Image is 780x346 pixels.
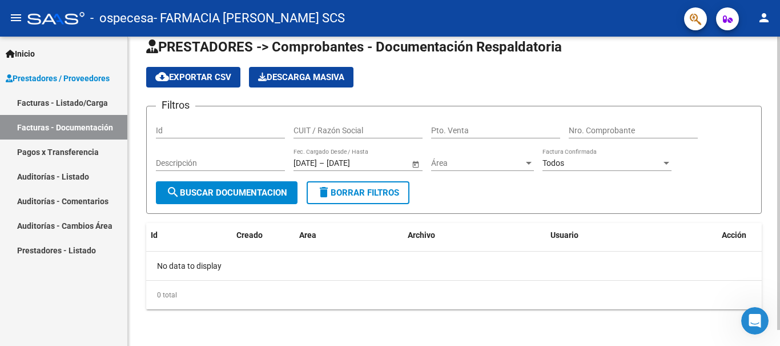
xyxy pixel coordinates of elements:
[150,269,192,277] span: Mensajes
[317,188,399,198] span: Borrar Filtros
[114,241,228,287] button: Mensajes
[156,181,297,204] button: Buscar Documentacion
[6,72,110,85] span: Prestadores / Proveedores
[6,47,35,60] span: Inicio
[542,158,564,168] span: Todos
[722,230,746,240] span: Acción
[146,39,562,55] span: PRESTADORES -> Comprobantes - Documentación Respaldatoria
[295,223,403,248] datatable-header-cell: Area
[166,188,287,198] span: Buscar Documentacion
[307,181,409,204] button: Borrar Filtros
[249,67,353,88] app-download-masive: Descarga masiva de comprobantes (adjuntos)
[146,223,192,248] datatable-header-cell: Id
[717,223,774,248] datatable-header-cell: Acción
[9,11,23,25] mat-icon: menu
[403,223,546,248] datatable-header-cell: Archivo
[408,230,435,240] span: Archivo
[146,252,762,280] div: No data to display
[249,67,353,88] button: Descarga Masiva
[27,157,202,169] span: Los mensajes del equipo se mostrarán aquí
[546,223,717,248] datatable-header-cell: Usuario
[65,132,163,146] h2: No hay mensajes
[166,185,180,199] mat-icon: search
[155,72,231,82] span: Exportar CSV
[409,158,421,170] button: Open calendar
[319,158,324,168] span: –
[293,158,317,168] input: Fecha inicio
[156,97,195,113] h3: Filtros
[151,230,158,240] span: Id
[146,67,240,88] button: Exportar CSV
[86,5,145,25] h1: Mensajes
[90,6,154,31] span: - ospecesa
[550,230,578,240] span: Usuario
[154,6,345,31] span: - FARMACIA [PERSON_NAME] SCS
[236,230,263,240] span: Creado
[146,281,762,309] div: 0 total
[741,307,769,335] iframe: Intercom live chat
[46,269,67,277] span: Inicio
[49,206,180,229] button: Envíanos un mensaje
[258,72,344,82] span: Descarga Masiva
[200,5,221,25] div: Cerrar
[155,70,169,83] mat-icon: cloud_download
[757,11,771,25] mat-icon: person
[299,230,316,240] span: Area
[327,158,383,168] input: Fecha fin
[431,158,524,168] span: Área
[232,223,295,248] datatable-header-cell: Creado
[317,185,331,199] mat-icon: delete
